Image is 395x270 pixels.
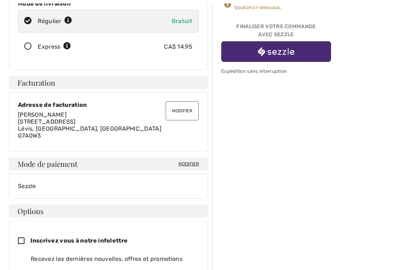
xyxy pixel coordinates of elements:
h4: Options [9,205,208,218]
span: Mode de paiement [18,161,77,168]
button: Modifier [166,102,199,121]
span: Inscrivez vous à notre infolettre [30,237,128,244]
span: Modifier [178,161,199,168]
div: Expédition sans interruption [221,68,331,75]
div: Recevez les dernières nouvelles, offres et promotions [31,255,193,264]
span: [PERSON_NAME] [18,112,67,119]
div: Finaliser votre commande avec Sezzle [221,23,331,42]
div: Sezzle [18,183,199,190]
div: Mode de livraison [18,0,199,7]
img: sezzle_white.svg [258,48,294,57]
div: Adresse de facturation [18,102,199,109]
div: CA$ 14.95 [164,43,192,52]
span: Gratuit [172,18,192,25]
span: [STREET_ADDRESS] Lévis, [GEOGRAPHIC_DATA], [GEOGRAPHIC_DATA] G7A0W3 [18,119,161,139]
div: Régulier [38,17,72,26]
span: Facturation [18,79,55,87]
div: Express [38,43,71,52]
